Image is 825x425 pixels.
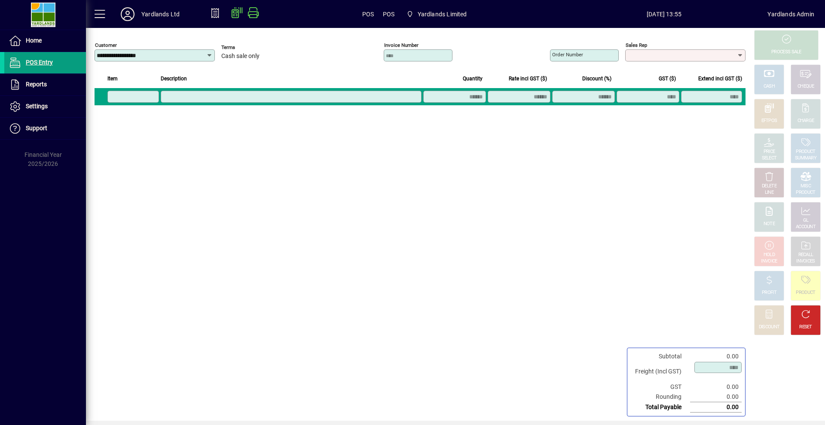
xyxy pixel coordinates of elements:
[796,258,815,265] div: INVOICES
[221,53,260,60] span: Cash sale only
[762,183,776,190] div: DELETE
[107,74,118,83] span: Item
[698,74,742,83] span: Extend incl GST ($)
[771,49,801,55] div: PROCESS SALE
[26,81,47,88] span: Reports
[509,74,547,83] span: Rate incl GST ($)
[552,52,583,58] mat-label: Order number
[761,258,777,265] div: INVOICE
[796,190,815,196] div: PRODUCT
[631,402,690,413] td: Total Payable
[690,382,742,392] td: 0.00
[221,45,273,50] span: Terms
[795,155,816,162] div: SUMMARY
[764,252,775,258] div: HOLD
[799,324,812,330] div: RESET
[4,30,86,52] a: Home
[582,74,611,83] span: Discount (%)
[463,74,483,83] span: Quantity
[762,290,776,296] div: PROFIT
[114,6,141,22] button: Profile
[26,37,42,44] span: Home
[161,74,187,83] span: Description
[403,6,470,22] span: Yardlands Limited
[26,103,48,110] span: Settings
[797,118,814,124] div: CHARGE
[561,7,768,21] span: [DATE] 13:55
[631,392,690,402] td: Rounding
[796,149,815,155] div: PRODUCT
[631,382,690,392] td: GST
[631,361,690,382] td: Freight (Incl GST)
[690,352,742,361] td: 0.00
[761,118,777,124] div: EFTPOS
[4,118,86,139] a: Support
[383,7,395,21] span: POS
[803,217,809,224] div: GL
[764,83,775,90] div: CASH
[764,149,775,155] div: PRICE
[141,7,180,21] div: Yardlands Ltd
[796,224,816,230] div: ACCOUNT
[762,155,777,162] div: SELECT
[801,183,811,190] div: MISC
[626,42,647,48] mat-label: Sales rep
[690,402,742,413] td: 0.00
[764,221,775,227] div: NOTE
[4,96,86,117] a: Settings
[631,352,690,361] td: Subtotal
[759,324,779,330] div: DISCOUNT
[765,190,773,196] div: LINE
[659,74,676,83] span: GST ($)
[26,59,53,66] span: POS Entry
[384,42,419,48] mat-label: Invoice number
[95,42,117,48] mat-label: Customer
[767,7,814,21] div: Yardlands Admin
[26,125,47,131] span: Support
[418,7,467,21] span: Yardlands Limited
[797,83,814,90] div: CHEQUE
[798,252,813,258] div: RECALL
[4,74,86,95] a: Reports
[362,7,374,21] span: POS
[690,392,742,402] td: 0.00
[796,290,815,296] div: PRODUCT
